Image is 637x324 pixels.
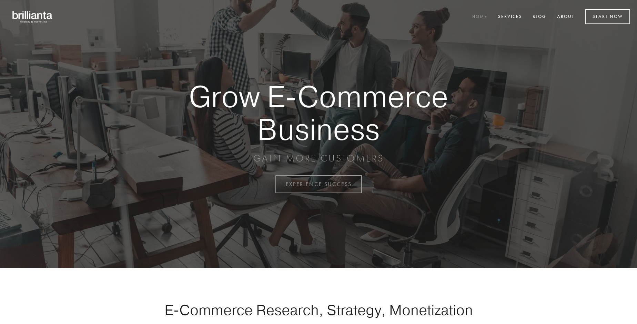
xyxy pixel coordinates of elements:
strong: Grow E-Commerce Business [165,80,472,145]
a: Home [468,11,492,23]
h1: E-Commerce Research, Strategy, Monetization [143,301,494,318]
a: Blog [528,11,551,23]
a: Services [494,11,527,23]
p: GAIN MORE CUSTOMERS [165,152,472,165]
img: brillianta - research, strategy, marketing [7,7,59,27]
a: About [553,11,579,23]
a: EXPERIENCE SUCCESS [275,175,362,193]
a: Start Now [585,9,630,24]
